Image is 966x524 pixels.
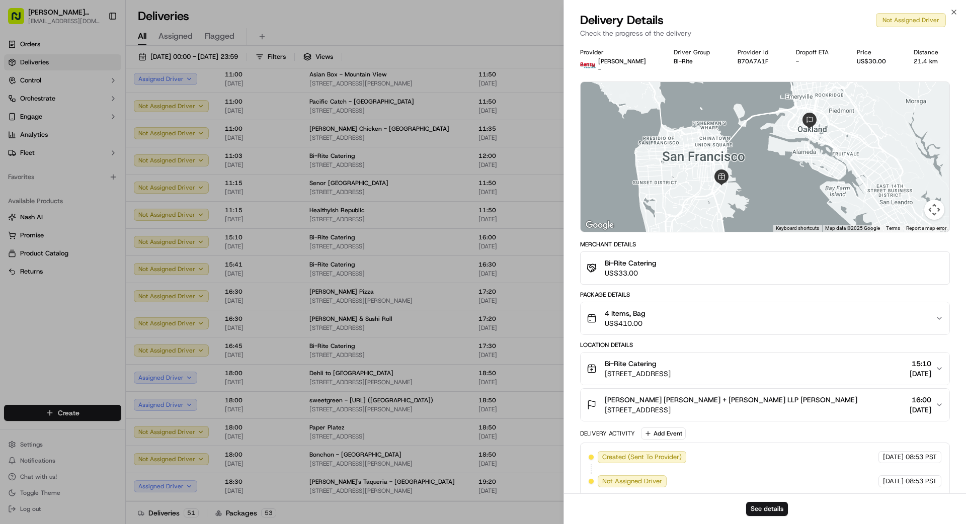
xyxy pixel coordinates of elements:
[20,225,77,235] span: Knowledge Base
[914,48,950,56] div: Distance
[605,308,646,318] span: 4 Items, Bag
[581,302,949,334] button: 4 Items, BagUS$410.00
[910,395,931,405] span: 16:00
[857,48,898,56] div: Price
[910,405,931,415] span: [DATE]
[796,57,840,65] div: -
[580,48,658,56] div: Provider
[605,405,857,415] span: [STREET_ADDRESS]
[910,369,931,379] span: [DATE]
[156,129,183,141] button: See all
[796,48,840,56] div: Dropoff ETA
[10,131,67,139] div: Past conversations
[10,226,18,234] div: 📗
[641,427,686,440] button: Add Event
[602,477,662,486] span: Not Assigned Driver
[10,96,28,114] img: 1736555255976-a54dd68f-1ca7-489b-9aae-adbdc363a1c4
[886,225,900,231] a: Terms (opens in new tab)
[598,57,646,65] p: [PERSON_NAME]
[58,156,61,164] span: •
[674,57,721,65] div: Bi-Rite
[738,57,768,65] button: B70A7A1F
[906,477,937,486] span: 08:53 PST
[45,106,138,114] div: We're available if you need us!
[64,183,88,191] span: 7月31日
[883,453,904,462] span: [DATE]
[674,48,721,56] div: Driver Group
[580,12,664,28] span: Delivery Details
[10,173,26,190] img: bettytllc
[924,200,944,220] button: Map camera controls
[171,99,183,111] button: Start new chat
[605,359,657,369] span: Bi-Rite Catering
[85,226,93,234] div: 💻
[583,219,616,232] img: Google
[71,249,122,257] a: Powered byPylon
[581,389,949,421] button: [PERSON_NAME] [PERSON_NAME] + [PERSON_NAME] LLP [PERSON_NAME][STREET_ADDRESS]16:00[DATE]
[605,258,657,268] span: Bi-Rite Catering
[26,65,181,75] input: Got a question? Start typing here...
[45,96,165,106] div: Start new chat
[95,225,162,235] span: API Documentation
[583,219,616,232] a: Open this area in Google Maps (opens a new window)
[906,225,946,231] a: Report a map error
[100,249,122,257] span: Pylon
[580,429,635,438] div: Delivery Activity
[738,48,780,56] div: Provider Id
[857,57,898,65] div: US$30.00
[883,477,904,486] span: [DATE]
[6,221,81,239] a: 📗Knowledge Base
[31,156,56,164] span: bettytllc
[776,225,819,232] button: Keyboard shortcuts
[914,57,950,65] div: 21.4 km
[605,369,671,379] span: [STREET_ADDRESS]
[21,96,39,114] img: 4281594248423_2fcf9dad9f2a874258b8_72.png
[580,240,950,248] div: Merchant Details
[598,65,601,73] span: -
[580,57,596,73] img: betty.jpg
[10,146,26,162] img: bettytllc
[580,341,950,349] div: Location Details
[81,221,166,239] a: 💻API Documentation
[581,353,949,385] button: Bi-Rite Catering[STREET_ADDRESS]15:10[DATE]
[605,318,646,328] span: US$410.00
[746,502,788,516] button: See details
[825,225,880,231] span: Map data ©2025 Google
[31,183,56,191] span: bettytllc
[64,156,88,164] span: 9月10日
[605,395,857,405] span: [PERSON_NAME] [PERSON_NAME] + [PERSON_NAME] LLP [PERSON_NAME]
[58,183,61,191] span: •
[602,453,682,462] span: Created (Sent To Provider)
[580,291,950,299] div: Package Details
[910,359,931,369] span: 15:10
[580,28,950,38] p: Check the progress of the delivery
[906,453,937,462] span: 08:53 PST
[10,40,183,56] p: Welcome 👋
[10,10,30,30] img: Nash
[605,268,657,278] span: US$33.00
